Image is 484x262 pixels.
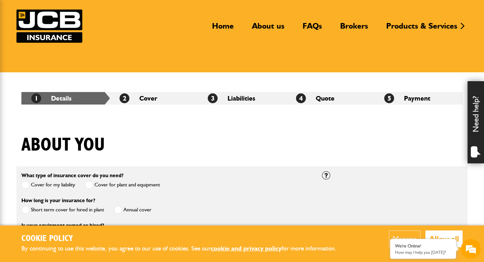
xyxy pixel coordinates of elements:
[395,243,451,249] div: We're Online!
[286,92,374,105] li: Quote
[198,92,286,105] li: Liabilities
[208,93,218,103] span: 3
[395,250,451,255] p: How may I help you today?
[21,92,110,105] li: Details
[425,230,463,247] button: Allow all
[85,181,160,189] label: Cover for plant and equipment
[21,181,75,189] label: Cover for my liability
[21,223,104,228] label: Is your equipment owned or hired?
[16,10,82,43] img: JCB Insurance Services logo
[21,206,104,214] label: Short term cover for hired in plant
[21,173,123,178] label: What type of insurance cover do you need?
[381,21,462,36] a: Products & Services
[335,21,373,36] a: Brokers
[110,92,198,105] li: Cover
[211,245,282,252] a: cookie and privacy policy
[21,234,347,244] h2: Cookie Policy
[21,244,347,254] p: By continuing to use this website, you agree to our use of cookies. See our for more information.
[16,10,82,43] a: JCB Insurance Services
[389,230,420,247] button: Manage
[468,81,484,163] div: Need help?
[120,93,129,103] span: 2
[207,21,239,36] a: Home
[298,21,327,36] a: FAQs
[296,93,306,103] span: 4
[114,206,151,214] label: Annual cover
[384,93,394,103] span: 5
[374,92,463,105] li: Payment
[21,198,95,203] label: How long is your insurance for?
[31,93,41,103] span: 1
[247,21,289,36] a: About us
[21,134,105,156] h1: About you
